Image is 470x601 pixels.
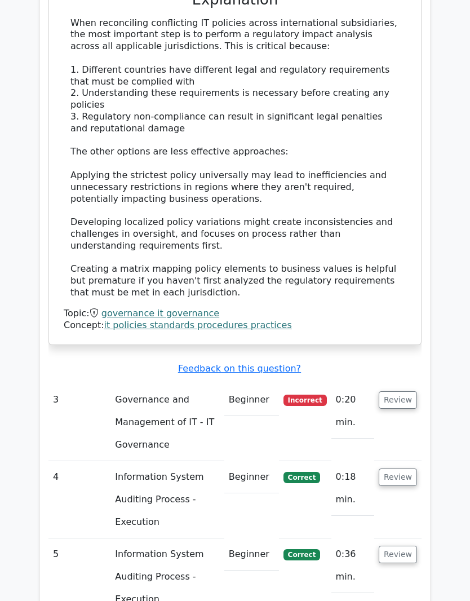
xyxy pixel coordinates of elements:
span: Correct [283,549,320,560]
button: Review [379,546,417,563]
a: Feedback on this question? [178,363,301,374]
span: Incorrect [283,395,327,406]
td: Governance and Management of IT - IT Governance [110,384,224,461]
td: Information System Auditing Process - Execution [110,461,224,538]
td: Beginner [224,461,279,493]
button: Review [379,469,417,486]
div: When reconciling conflicting IT policies across international subsidiaries, the most important st... [70,17,400,299]
td: 0:36 min. [331,538,374,593]
td: 3 [48,384,110,461]
td: Beginner [224,384,279,416]
a: it policies standards procedures practices [104,320,292,330]
div: Concept: [64,320,406,332]
td: Beginner [224,538,279,571]
td: 4 [48,461,110,538]
span: Correct [283,472,320,483]
button: Review [379,391,417,409]
div: Topic: [64,308,406,320]
td: 0:20 min. [331,384,374,439]
td: 0:18 min. [331,461,374,516]
a: governance it governance [101,308,219,319]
